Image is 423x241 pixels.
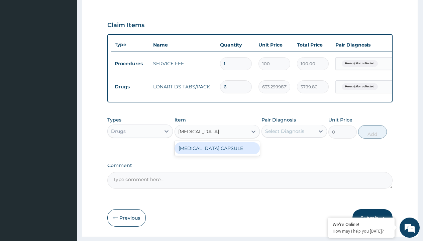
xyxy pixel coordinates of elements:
[294,38,332,52] th: Total Price
[12,33,27,50] img: d_794563401_company_1708531726252_794563401
[175,116,186,123] label: Item
[110,3,126,19] div: Minimize live chat window
[111,38,150,51] th: Type
[261,116,296,123] label: Pair Diagnosis
[150,80,217,93] td: LONART DS TABS/PACK
[217,38,255,52] th: Quantity
[352,209,393,227] button: Submit
[39,76,92,143] span: We're online!
[265,128,304,135] div: Select Diagnosis
[333,221,390,227] div: We're Online!
[255,38,294,52] th: Unit Price
[342,60,378,67] span: Prescription collected
[150,57,217,70] td: SERVICE FEE
[107,117,121,123] label: Types
[358,125,387,139] button: Add
[107,163,393,168] label: Comment
[150,38,217,52] th: Name
[333,228,390,234] p: How may I help you today?
[328,116,352,123] label: Unit Price
[107,22,144,29] h3: Claim Items
[3,166,127,189] textarea: Type your message and hit 'Enter'
[342,83,378,90] span: Prescription collected
[111,58,150,70] td: Procedures
[111,128,126,135] div: Drugs
[111,81,150,93] td: Drugs
[107,209,146,227] button: Previous
[332,38,406,52] th: Pair Diagnosis
[175,142,260,154] div: [MEDICAL_DATA] CAPSULE
[35,37,112,46] div: Chat with us now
